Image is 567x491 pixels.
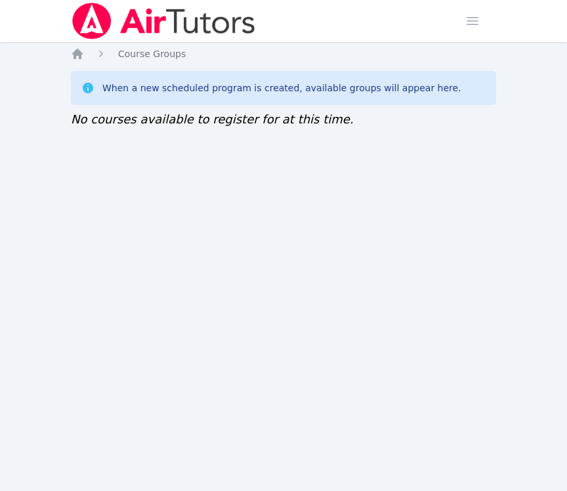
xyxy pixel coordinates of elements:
[71,3,257,39] img: Air Tutors
[118,47,186,60] a: Course Groups
[102,81,461,95] div: When a new scheduled program is created, available groups will appear here.
[71,47,496,60] nav: Breadcrumb
[71,112,354,126] span: No courses available to register for at this time.
[118,49,186,59] span: Course Groups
